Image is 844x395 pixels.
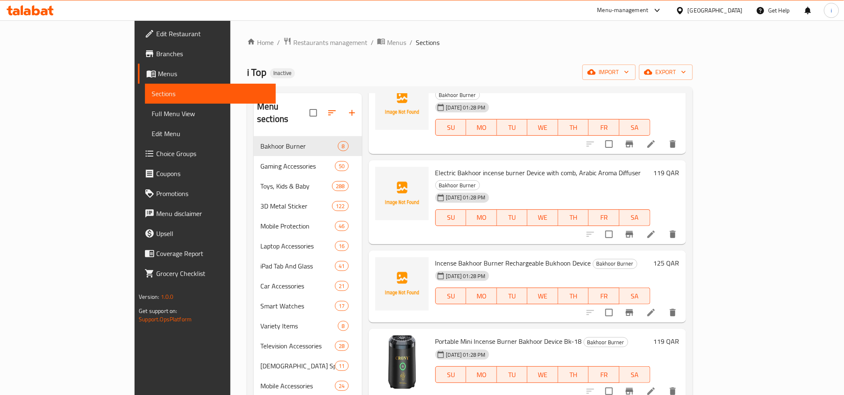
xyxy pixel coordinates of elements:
button: SA [619,209,650,226]
span: MO [469,211,494,224]
div: items [335,221,348,231]
button: FR [589,119,619,136]
span: 41 [335,262,348,270]
span: 3D Metal Sticker [260,201,332,211]
button: SU [435,288,467,304]
img: Portable Mini Incense Burner Bakhoor Device Bk-18 [375,335,429,389]
span: Gaming Accessories [260,161,335,171]
span: 288 [332,182,348,190]
span: Laptop Accessories [260,241,335,251]
span: Inactive [270,70,295,77]
span: 50 [335,162,348,170]
button: SU [435,366,467,383]
div: Bakhoor Burner [584,337,628,347]
a: Edit menu item [646,139,656,149]
h2: Menu sections [257,100,309,125]
span: [DATE] 01:28 PM [443,351,489,359]
span: Get support on: [139,306,177,316]
span: Mobile Accessories [260,381,335,391]
div: Car Accessories21 [254,276,362,296]
span: Smart Watches [260,301,335,311]
button: TU [497,119,528,136]
a: Edit menu item [646,308,656,318]
span: Bakhoor Burner [260,141,338,151]
img: Crystal Stone Flame Aroma Diffuser with Humidifier and LED Light [375,77,429,130]
span: TU [500,369,524,381]
span: Select to update [600,226,618,243]
span: Version: [139,291,159,302]
span: WE [531,211,555,224]
button: SA [619,366,650,383]
button: Branch-specific-item [619,134,639,154]
span: WE [531,290,555,302]
button: FR [589,209,619,226]
span: SU [439,290,463,302]
span: FR [592,211,616,224]
span: SU [439,122,463,134]
span: Toys, Kids & Baby [260,181,332,191]
div: items [335,241,348,251]
a: Menus [377,37,406,48]
span: Bakhoor Burner [436,90,479,100]
span: 16 [335,242,348,250]
a: Edit menu item [646,229,656,239]
span: SA [623,290,647,302]
span: Television Accessories [260,341,335,351]
div: Gaming Accessories50 [254,156,362,176]
div: items [335,381,348,391]
span: Car Accessories [260,281,335,291]
span: FR [592,369,616,381]
span: Grocery Checklist [156,268,269,278]
img: Electric Bakhoor incense burner Device with comb, Arabic Aroma Diffuser [375,167,429,220]
a: Coverage Report [138,243,275,263]
h6: 119 QAR [654,167,679,179]
button: MO [466,209,497,226]
span: [DATE] 01:28 PM [443,272,489,280]
button: FR [589,366,619,383]
span: Electric Bakhoor incense burner Device with comb, Arabic Aroma Diffuser [435,166,641,179]
span: Select to update [600,304,618,321]
span: [DATE] 01:28 PM [443,194,489,201]
div: items [335,341,348,351]
div: Smart Watches17 [254,296,362,316]
a: Promotions [138,184,275,204]
div: Bakhoor Burner [435,180,480,190]
button: Branch-specific-item [619,224,639,244]
span: Edit Restaurant [156,29,269,39]
button: WE [527,119,558,136]
div: Television Accessories28 [254,336,362,356]
a: Grocery Checklist [138,263,275,283]
span: TH [562,290,586,302]
div: 3D Metal Sticker122 [254,196,362,216]
div: items [332,201,348,211]
span: Upsell [156,229,269,238]
span: Coupons [156,169,269,179]
button: TU [497,209,528,226]
span: WE [531,369,555,381]
img: Incense Bakhoor Burner Rechargeable Bukhoon Device [375,257,429,311]
span: import [589,67,629,77]
span: Coverage Report [156,248,269,258]
span: 24 [335,382,348,390]
button: TH [558,366,589,383]
span: iPad Tab And Glass [260,261,335,271]
button: MO [466,288,497,304]
div: Laptop Accessories16 [254,236,362,256]
span: Full Menu View [152,109,269,119]
span: Variety Items [260,321,338,331]
div: [GEOGRAPHIC_DATA] [688,6,743,15]
button: TH [558,119,589,136]
span: Portable Mini Incense Burner Bakhoor Device Bk-18 [435,335,582,348]
span: Bakhoor Burner [436,181,479,190]
button: delete [663,303,683,323]
a: Edit Restaurant [138,24,275,44]
h6: 125 QAR [654,257,679,269]
button: import [582,65,636,80]
a: Menus [138,64,275,84]
span: Bakhoor Burner [593,259,637,268]
span: TH [562,211,586,224]
button: WE [527,366,558,383]
div: items [335,301,348,311]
